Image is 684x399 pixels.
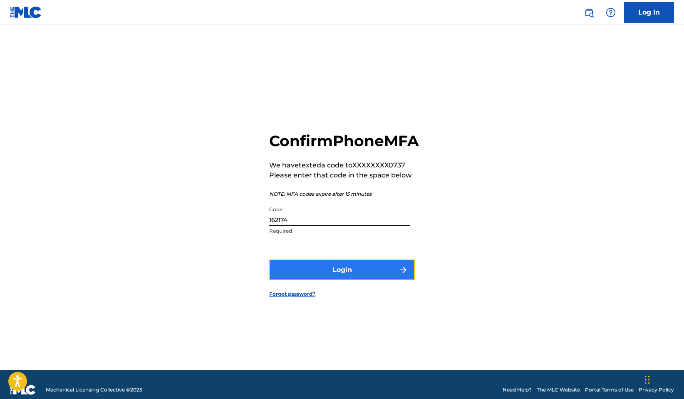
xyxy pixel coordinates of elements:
[639,386,674,394] a: Privacy Policy
[10,385,36,395] img: logo
[581,4,597,21] a: Public Search
[46,386,142,394] span: Mechanical Licensing Collective © 2025
[624,2,674,23] a: Log In
[269,160,419,170] p: We have texted a code to XXXXXXXX0737
[602,4,619,21] div: Help
[269,190,419,198] p: NOTE: MFA codes expire after 15 minutes
[269,132,419,150] h2: Confirm Phone MFA
[10,6,42,18] img: MLC Logo
[269,227,410,235] p: Required
[642,359,684,399] iframe: Chat Widget
[398,265,408,275] img: f7272a7cc735f4ea7f67.svg
[269,170,419,180] p: Please enter that code in the space below
[503,386,532,394] a: Need Help?
[606,7,616,17] img: help
[585,386,634,394] a: Portal Terms of Use
[269,259,415,280] button: Login
[645,367,650,392] div: Drag
[537,386,580,394] a: The MLC Website
[584,7,594,17] img: search
[269,290,315,298] a: Forgot password?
